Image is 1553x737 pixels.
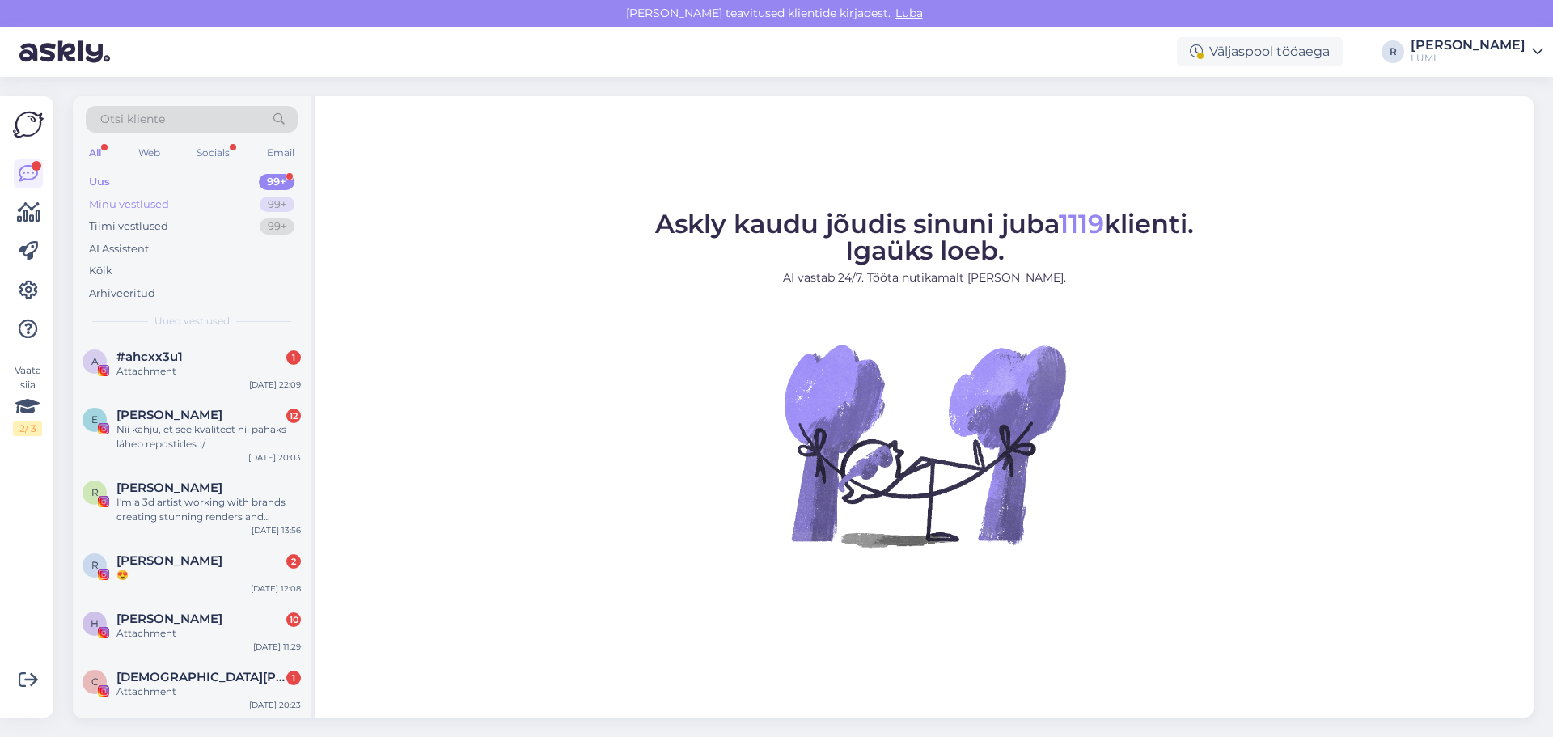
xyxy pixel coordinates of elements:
[116,481,222,495] span: Rohit Vaswani
[655,208,1194,266] span: Askly kaudu jõudis sinuni juba klienti. Igaüks loeb.
[91,676,99,688] span: C
[116,612,222,626] span: Helena Feofanov-Crawford
[154,314,230,328] span: Uued vestlused
[116,670,285,684] span: Christiana Tasa
[13,109,44,140] img: Askly Logo
[89,263,112,279] div: Kõik
[116,364,301,379] div: Attachment
[1059,208,1104,239] span: 1119
[259,174,294,190] div: 99+
[286,554,301,569] div: 2
[89,174,110,190] div: Uus
[100,111,165,128] span: Otsi kliente
[779,299,1070,591] img: No Chat active
[116,568,301,582] div: 😍
[91,559,99,571] span: R
[116,422,301,451] div: Nii kahju, et see kvaliteet nii pahaks läheb repostides :/
[116,349,183,364] span: #ahcxx3u1
[116,553,222,568] span: Roos Mariin
[260,218,294,235] div: 99+
[135,142,163,163] div: Web
[286,409,301,423] div: 12
[91,413,98,426] span: E
[116,495,301,524] div: I'm a 3d artist working with brands creating stunning renders and animations for there products, ...
[91,617,99,629] span: H
[91,355,99,367] span: a
[116,626,301,641] div: Attachment
[249,699,301,711] div: [DATE] 20:23
[286,671,301,685] div: 1
[89,197,169,213] div: Minu vestlused
[1382,40,1404,63] div: R
[252,524,301,536] div: [DATE] 13:56
[89,241,149,257] div: AI Assistent
[286,350,301,365] div: 1
[1411,52,1525,65] div: LUMI
[253,641,301,653] div: [DATE] 11:29
[260,197,294,213] div: 99+
[91,486,99,498] span: R
[1177,37,1343,66] div: Väljaspool tööaega
[13,363,42,436] div: Vaata siia
[116,684,301,699] div: Attachment
[89,286,155,302] div: Arhiveeritud
[264,142,298,163] div: Email
[116,408,222,422] span: Elis Loik
[286,612,301,627] div: 10
[249,379,301,391] div: [DATE] 22:09
[86,142,104,163] div: All
[891,6,928,20] span: Luba
[248,451,301,464] div: [DATE] 20:03
[1411,39,1543,65] a: [PERSON_NAME]LUMI
[13,421,42,436] div: 2 / 3
[251,582,301,595] div: [DATE] 12:08
[193,142,233,163] div: Socials
[1411,39,1525,52] div: [PERSON_NAME]
[655,269,1194,286] p: AI vastab 24/7. Tööta nutikamalt [PERSON_NAME].
[89,218,168,235] div: Tiimi vestlused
